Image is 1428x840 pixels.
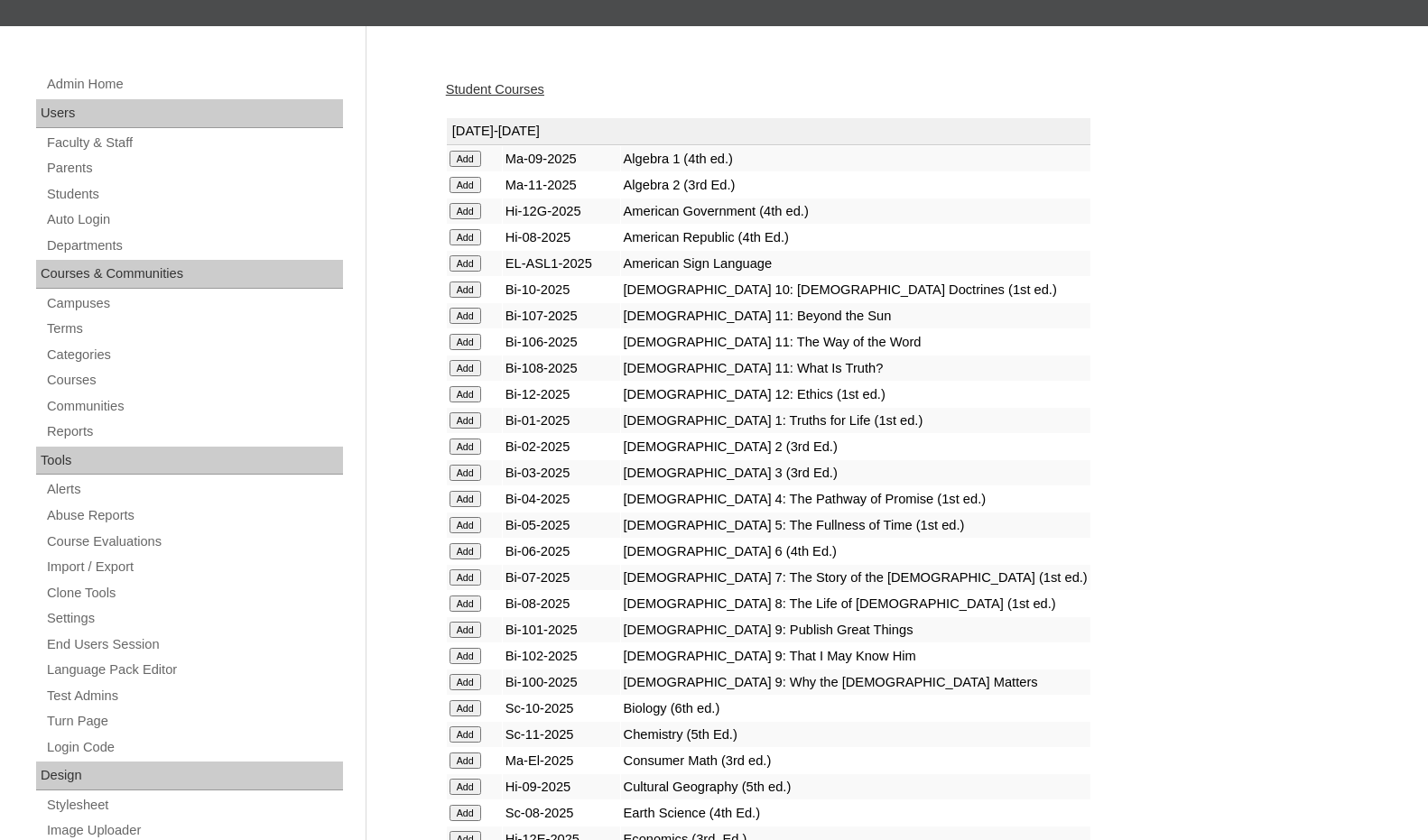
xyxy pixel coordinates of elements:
[621,486,1090,512] td: [DEMOGRAPHIC_DATA] 4: The Pathway of Promise (1st ed.)
[45,132,343,154] a: Faculty & Staff
[450,726,481,743] input: Add
[621,591,1090,616] td: [DEMOGRAPHIC_DATA] 8: The Life of [DEMOGRAPHIC_DATA] (1st ed.)
[450,465,481,481] input: Add
[450,622,481,638] input: Add
[503,565,620,590] td: Bi-07-2025
[503,434,620,459] td: Bi-02-2025
[621,696,1090,721] td: Biology (6th ed.)
[621,460,1090,485] td: [DEMOGRAPHIC_DATA] 3 (3rd Ed.)
[45,607,343,630] a: Settings
[45,183,343,206] a: Students
[36,762,343,790] div: Design
[450,255,481,272] input: Add
[503,748,620,773] td: Ma-El-2025
[450,203,481,219] input: Add
[621,408,1090,433] td: [DEMOGRAPHIC_DATA] 1: Truths for Life (1st ed.)
[503,303,620,328] td: Bi-107-2025
[503,539,620,564] td: Bi-06-2025
[450,543,481,559] input: Add
[45,157,343,180] a: Parents
[503,329,620,355] td: Bi-106-2025
[450,360,481,376] input: Add
[503,355,620,381] td: Bi-108-2025
[450,282,481,298] input: Add
[621,565,1090,590] td: [DEMOGRAPHIC_DATA] 7: The Story of the [DEMOGRAPHIC_DATA] (1st ed.)
[450,805,481,821] input: Add
[450,700,481,716] input: Add
[503,382,620,407] td: Bi-12-2025
[45,208,343,231] a: Auto Login
[45,292,343,315] a: Campuses
[503,198,620,224] td: Hi-12G-2025
[621,748,1090,773] td: Consumer Math (3rd ed.)
[45,73,343,96] a: Admin Home
[621,172,1090,198] td: Algebra 2 (3rd Ed.)
[503,512,620,538] td: Bi-05-2025
[45,318,343,340] a: Terms
[503,408,620,433] td: Bi-01-2025
[45,235,343,257] a: Departments
[45,685,343,707] a: Test Admins
[447,118,1090,145] td: [DATE]-[DATE]
[45,556,343,578] a: Import / Export
[621,512,1090,538] td: [DEMOGRAPHIC_DATA] 5: The Fullness of Time (1st ed.)
[450,229,481,245] input: Add
[45,531,343,553] a: Course Evaluations
[621,539,1090,564] td: [DEMOGRAPHIC_DATA] 6 (4th Ed.)
[503,774,620,799] td: Hi-09-2025
[621,146,1090,171] td: Algebra 1 (4th ed.)
[45,710,343,733] a: Turn Page
[450,674,481,690] input: Add
[45,344,343,366] a: Categories
[621,800,1090,826] td: Earth Science (4th Ed.)
[621,617,1090,642] td: [DEMOGRAPHIC_DATA] 9: Publish Great Things
[503,460,620,485] td: Bi-03-2025
[45,633,343,656] a: End Users Session
[621,355,1090,381] td: [DEMOGRAPHIC_DATA] 11: What Is Truth?
[45,794,343,817] a: Stylesheet
[621,722,1090,747] td: Chemistry (5th Ed.)
[36,99,343,128] div: Users
[503,669,620,695] td: Bi-100-2025
[621,303,1090,328] td: [DEMOGRAPHIC_DATA] 11: Beyond the Sun
[503,486,620,512] td: Bi-04-2025
[446,82,544,97] a: Student Courses
[503,617,620,642] td: Bi-101-2025
[450,779,481,795] input: Add
[621,251,1090,276] td: American Sign Language
[450,517,481,533] input: Add
[450,334,481,350] input: Add
[503,277,620,302] td: Bi-10-2025
[621,198,1090,224] td: American Government (4th ed.)
[36,447,343,475] div: Tools
[621,643,1090,669] td: [DEMOGRAPHIC_DATA] 9: That I May Know Him
[45,395,343,418] a: Communities
[450,595,481,612] input: Add
[503,696,620,721] td: Sc-10-2025
[503,172,620,198] td: Ma-11-2025
[45,369,343,392] a: Courses
[621,434,1090,459] td: [DEMOGRAPHIC_DATA] 2 (3rd Ed.)
[621,225,1090,250] td: American Republic (4th Ed.)
[621,382,1090,407] td: [DEMOGRAPHIC_DATA] 12: Ethics (1st ed.)
[45,478,343,501] a: Alerts
[36,260,343,289] div: Courses & Communities
[450,491,481,507] input: Add
[450,412,481,429] input: Add
[450,569,481,586] input: Add
[503,251,620,276] td: EL-ASL1-2025
[45,504,343,527] a: Abuse Reports
[450,752,481,769] input: Add
[450,177,481,193] input: Add
[450,438,481,455] input: Add
[450,308,481,324] input: Add
[450,648,481,664] input: Add
[621,774,1090,799] td: Cultural Geography (5th ed.)
[503,643,620,669] td: Bi-102-2025
[45,420,343,443] a: Reports
[503,800,620,826] td: Sc-08-2025
[450,151,481,167] input: Add
[503,722,620,747] td: Sc-11-2025
[45,736,343,759] a: Login Code
[45,582,343,605] a: Clone Tools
